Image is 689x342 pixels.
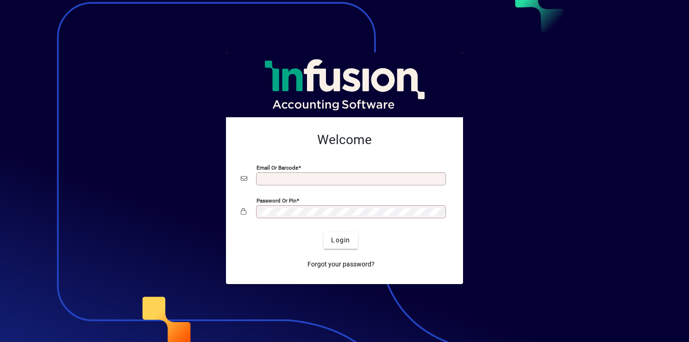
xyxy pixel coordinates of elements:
[257,164,298,171] mat-label: Email or Barcode
[257,197,296,203] mat-label: Password or Pin
[331,235,350,245] span: Login
[307,260,375,269] span: Forgot your password?
[241,132,448,148] h2: Welcome
[304,256,378,273] a: Forgot your password?
[324,232,357,249] button: Login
